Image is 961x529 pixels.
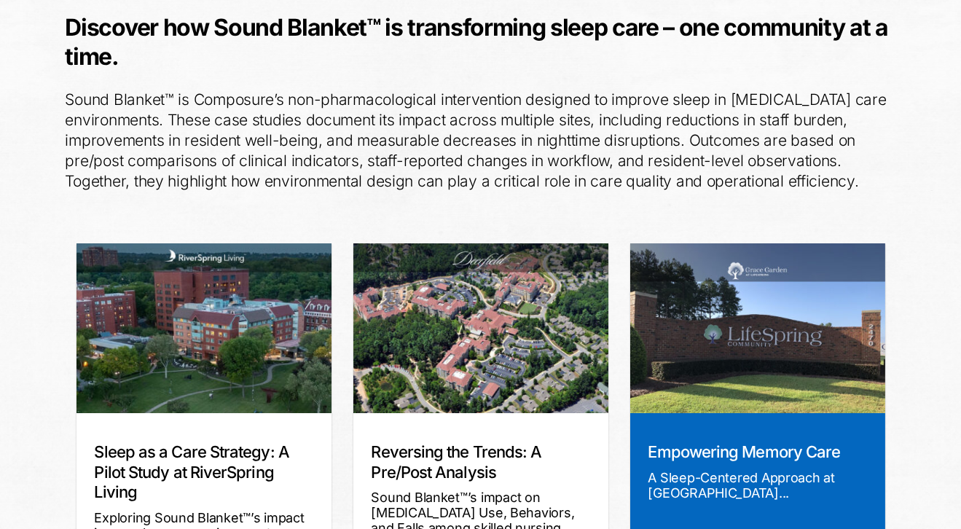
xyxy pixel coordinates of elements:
[648,470,867,501] div: A Sleep-Centered Approach at [GEOGRAPHIC_DATA]...
[648,442,841,461] a: Empowering Memory Care
[66,13,896,71] h4: Discover how Sound Blanket™ is transforming sleep care – one community at a time.
[66,90,896,192] p: Sound Blanket™ is Composure’s non-pharmacological intervention designed to improve sleep in [MEDI...
[95,442,289,501] a: Sleep as a Care Strategy: A Pilot Study at RiverSpring Living
[372,442,542,482] a: Reversing the Trends: A Pre/Post Analysis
